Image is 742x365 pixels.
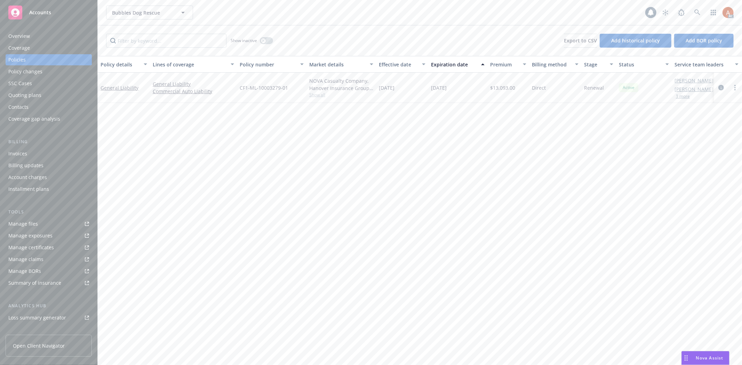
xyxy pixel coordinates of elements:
a: Manage BORs [6,266,92,277]
div: NOVA Casualty Company, Hanover Insurance Group, Charity First [309,77,373,92]
span: Export to CSV [564,37,597,44]
div: Policy changes [8,66,42,77]
span: Show inactive [231,38,257,43]
a: Policies [6,54,92,65]
div: Effective date [379,61,418,68]
a: Report a Bug [675,6,688,19]
a: Policy changes [6,66,92,77]
div: Drag to move [682,351,691,365]
div: Billing method [532,61,571,68]
button: Policy details [98,56,150,73]
span: $13,093.00 [490,84,515,91]
a: SSC Cases [6,78,92,89]
div: Manage claims [8,254,43,265]
button: Lines of coverage [150,56,237,73]
div: Billing [6,138,92,145]
button: Effective date [376,56,428,73]
input: Filter by keyword... [106,34,226,48]
span: Renewal [584,84,604,91]
div: Manage files [8,218,38,229]
div: Quoting plans [8,90,41,101]
span: Add BOR policy [686,37,722,44]
span: Direct [532,84,546,91]
span: CF1-ML-10003279-01 [240,84,288,91]
div: Status [619,61,661,68]
a: Manage certificates [6,242,92,253]
button: Policy number [237,56,306,73]
div: Stage [584,61,606,68]
span: Add historical policy [611,37,660,44]
button: Export to CSV [564,34,597,48]
a: Coverage [6,42,92,54]
button: Add BOR policy [674,34,734,48]
div: Tools [6,209,92,216]
a: Invoices [6,148,92,159]
div: Account charges [8,172,47,183]
a: Accounts [6,3,92,22]
a: Account charges [6,172,92,183]
div: Policy details [101,61,139,68]
button: Add historical policy [600,34,671,48]
div: Market details [309,61,366,68]
div: Installment plans [8,184,49,195]
button: Billing method [529,56,581,73]
a: more [731,83,739,92]
button: Bubbles Dog Rescue [106,6,193,19]
a: Switch app [707,6,720,19]
button: Nova Assist [681,351,729,365]
div: Loss summary generator [8,312,66,323]
a: Quoting plans [6,90,92,101]
a: [PERSON_NAME] [675,77,713,84]
button: Service team leaders [672,56,741,73]
a: Installment plans [6,184,92,195]
a: Loss summary generator [6,312,92,323]
a: Search [691,6,704,19]
a: Manage claims [6,254,92,265]
button: Status [616,56,672,73]
span: Active [622,84,636,91]
span: Bubbles Dog Rescue [112,9,172,16]
a: Summary of insurance [6,277,92,289]
span: Nova Assist [696,355,724,361]
a: Stop snowing [659,6,672,19]
div: Service team leaders [675,61,731,68]
div: Contacts [8,102,29,113]
div: Manage BORs [8,266,41,277]
button: Stage [581,56,616,73]
a: Contacts [6,102,92,113]
button: Expiration date [428,56,487,73]
button: Premium [487,56,529,73]
a: General Liability [153,80,234,88]
div: Billing updates [8,160,43,171]
div: Overview [8,31,30,42]
div: Manage exposures [8,230,53,241]
a: [PERSON_NAME] [675,86,713,93]
a: General Liability [101,84,138,91]
div: Policy number [240,61,296,68]
a: Billing updates [6,160,92,171]
div: Policies [8,54,26,65]
img: photo [723,7,734,18]
a: Overview [6,31,92,42]
a: circleInformation [717,83,725,92]
div: Premium [490,61,519,68]
span: [DATE] [431,84,447,91]
span: Show all [309,92,373,98]
a: Commercial Auto Liability [153,88,234,95]
button: 1 more [676,94,690,98]
div: Analytics hub [6,302,92,309]
div: Coverage [8,42,30,54]
span: Accounts [29,10,51,15]
div: Lines of coverage [153,61,226,68]
span: [DATE] [379,84,394,91]
span: Open Client Navigator [13,342,65,349]
a: Manage files [6,218,92,229]
div: Summary of insurance [8,277,61,289]
div: Coverage gap analysis [8,113,60,124]
div: Expiration date [431,61,477,68]
a: Manage exposures [6,230,92,241]
div: Manage certificates [8,242,54,253]
div: Invoices [8,148,27,159]
div: SSC Cases [8,78,32,89]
